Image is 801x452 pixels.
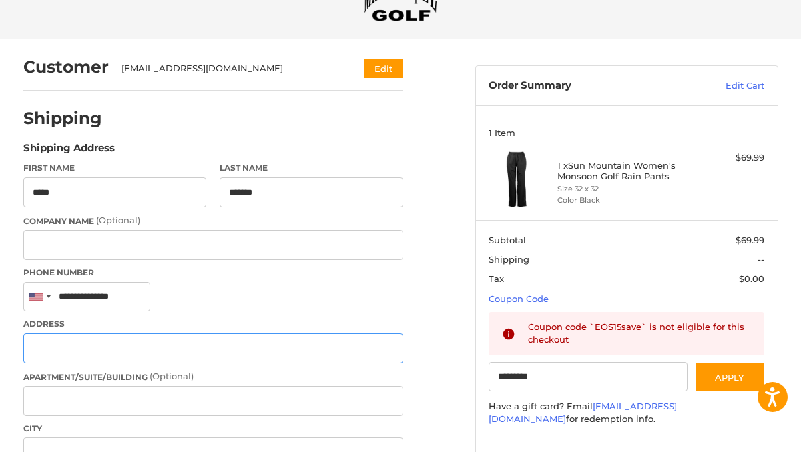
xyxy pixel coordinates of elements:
input: Gift Certificate or Coupon Code [489,362,688,392]
span: -- [758,254,764,265]
div: United States: +1 [24,283,55,311]
span: Subtotal [489,235,526,245]
small: (Optional) [96,215,140,225]
h4: 1 x Sun Mountain Women's Monsoon Golf Rain Pants [557,160,692,182]
li: Size 32 x 32 [557,183,692,195]
small: (Optional) [150,371,194,381]
button: Apply [694,362,765,392]
label: First Name [23,162,207,174]
label: Company Name [23,214,403,227]
div: Coupon code `EOS15save` is not eligible for this checkout [528,321,751,347]
a: Coupon Code [489,293,549,304]
h3: Order Summary [489,79,676,93]
h2: Shipping [23,108,102,129]
span: Tax [489,273,504,284]
div: Have a gift card? Email for redemption info. [489,400,764,426]
label: Phone Number [23,267,403,279]
h3: 1 Item [489,127,764,138]
li: Color Black [557,195,692,206]
div: [EMAIL_ADDRESS][DOMAIN_NAME] [121,62,338,75]
label: Address [23,318,403,330]
label: City [23,423,403,435]
legend: Shipping Address [23,141,115,162]
h2: Customer [23,57,109,77]
label: Apartment/Suite/Building [23,370,403,383]
span: $69.99 [736,235,764,245]
div: $69.99 [696,151,764,165]
span: Shipping [489,254,529,265]
a: Edit Cart [676,79,764,93]
label: Last Name [220,162,403,174]
button: Edit [364,59,403,78]
span: $0.00 [739,273,764,284]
